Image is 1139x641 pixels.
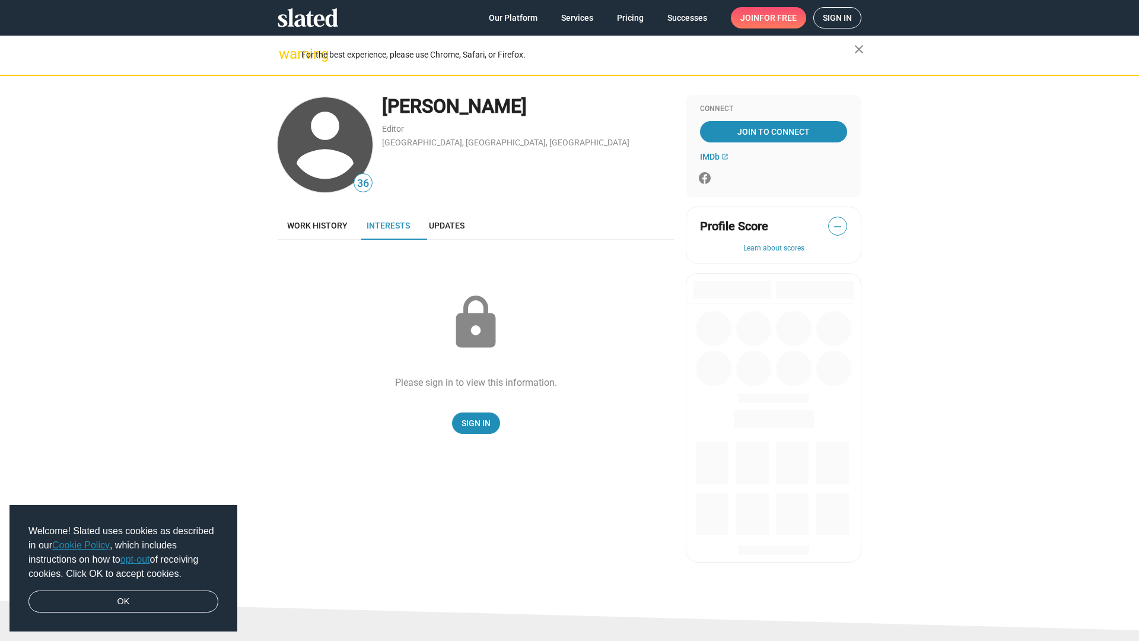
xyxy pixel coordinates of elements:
[301,47,854,63] div: For the best experience, please use Chrome, Safari, or Firefox.
[462,412,491,434] span: Sign In
[829,219,847,234] span: —
[9,505,237,632] div: cookieconsent
[759,7,797,28] span: for free
[479,7,547,28] a: Our Platform
[552,7,603,28] a: Services
[287,221,348,230] span: Work history
[419,211,474,240] a: Updates
[279,47,293,61] mat-icon: warning
[446,293,505,353] mat-icon: lock
[120,554,150,564] a: opt-out
[658,7,717,28] a: Successes
[823,8,852,28] span: Sign in
[667,7,707,28] span: Successes
[740,7,797,28] span: Join
[357,211,419,240] a: Interests
[702,121,845,142] span: Join To Connect
[52,540,110,550] a: Cookie Policy
[700,104,847,114] div: Connect
[700,218,768,234] span: Profile Score
[354,176,372,192] span: 36
[700,152,720,161] span: IMDb
[382,94,674,119] div: [PERSON_NAME]
[278,211,357,240] a: Work history
[429,221,464,230] span: Updates
[607,7,653,28] a: Pricing
[617,7,644,28] span: Pricing
[813,7,861,28] a: Sign in
[382,138,629,147] a: [GEOGRAPHIC_DATA], [GEOGRAPHIC_DATA], [GEOGRAPHIC_DATA]
[28,591,218,613] a: dismiss cookie message
[452,412,500,434] a: Sign In
[367,221,410,230] span: Interests
[28,524,218,581] span: Welcome! Slated uses cookies as described in our , which includes instructions on how to of recei...
[731,7,806,28] a: Joinfor free
[489,7,537,28] span: Our Platform
[561,7,593,28] span: Services
[395,376,557,389] div: Please sign in to view this information.
[721,153,728,160] mat-icon: open_in_new
[700,152,728,161] a: IMDb
[700,121,847,142] a: Join To Connect
[852,42,866,56] mat-icon: close
[700,244,847,253] button: Learn about scores
[382,124,404,134] a: Editor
